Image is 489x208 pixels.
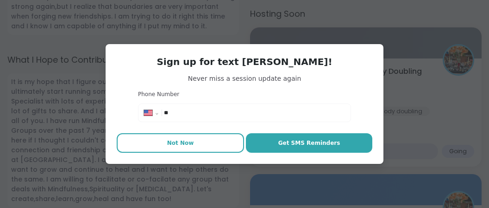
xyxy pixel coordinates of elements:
span: Not Now [167,139,194,147]
h3: Sign up for text [PERSON_NAME]! [117,55,372,68]
button: Get SMS Reminders [246,133,372,153]
span: Never miss a session update again [117,74,372,83]
span: Get SMS Reminders [278,139,340,147]
button: Not Now [117,133,244,153]
h3: Phone Number [138,91,351,98]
